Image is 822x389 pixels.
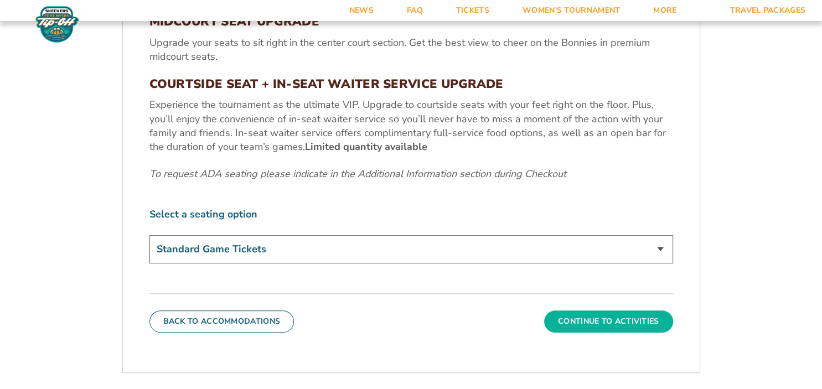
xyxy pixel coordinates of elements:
[149,310,294,333] button: Back To Accommodations
[149,167,566,180] em: To request ADA seating please indicate in the Additional Information section during Checkout
[149,36,673,64] p: Upgrade your seats to sit right in the center court section. Get the best view to cheer on the Bo...
[305,140,427,153] b: Limited quantity available
[149,98,673,154] p: Experience the tournament as the ultimate VIP. Upgrade to courtside seats with your feet right on...
[33,6,81,43] img: Fort Myers Tip-Off
[149,208,673,221] label: Select a seating option
[149,14,673,29] h3: MIDCOURT SEAT UPGRADE
[149,77,673,91] h3: COURTSIDE SEAT + IN-SEAT WAITER SERVICE UPGRADE
[544,310,673,333] button: Continue To Activities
